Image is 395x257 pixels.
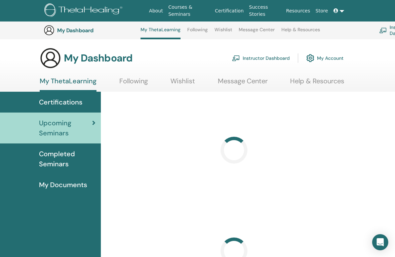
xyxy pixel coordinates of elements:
a: Message Center [218,77,268,90]
a: Help & Resources [290,77,344,90]
img: logo.png [44,3,125,18]
img: generic-user-icon.jpg [40,47,61,69]
a: My ThetaLearning [141,27,181,39]
img: chalkboard-teacher.svg [232,55,240,61]
a: Help & Resources [281,27,320,38]
a: My ThetaLearning [40,77,96,92]
span: Certifications [39,97,82,107]
img: chalkboard-teacher.svg [379,28,387,33]
h3: My Dashboard [57,27,124,34]
a: Store [313,5,331,17]
img: cog.svg [306,52,314,64]
h3: My Dashboard [64,52,132,64]
a: Success Stories [246,1,283,20]
a: Message Center [239,27,275,38]
a: Wishlist [170,77,195,90]
img: generic-user-icon.jpg [44,25,54,36]
a: Following [187,27,208,38]
a: About [146,5,165,17]
a: My Account [306,51,344,66]
span: Upcoming Seminars [39,118,92,138]
span: My Documents [39,180,87,190]
div: Open Intercom Messenger [372,234,388,250]
a: Instructor Dashboard [232,51,290,66]
span: Completed Seminars [39,149,95,169]
a: Courses & Seminars [166,1,212,20]
a: Wishlist [214,27,232,38]
a: Certification [212,5,246,17]
a: Following [119,77,148,90]
a: Resources [283,5,313,17]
